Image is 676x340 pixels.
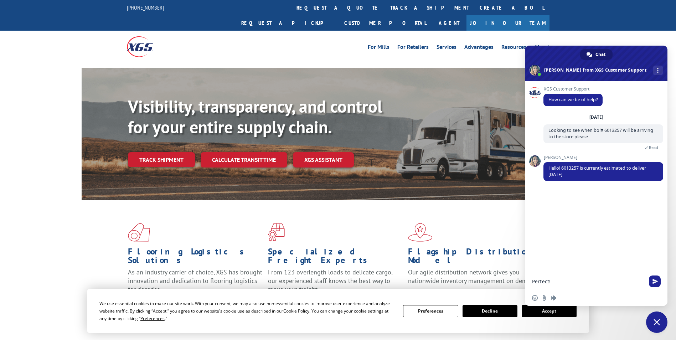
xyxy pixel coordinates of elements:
[268,223,285,242] img: xgs-icon-focused-on-flooring-red
[268,247,403,268] h1: Specialized Freight Experts
[522,305,577,317] button: Accept
[403,305,458,317] button: Preferences
[339,15,432,31] a: Customer Portal
[589,115,603,119] div: [DATE]
[99,300,394,322] div: We use essential cookies to make our site work. With your consent, we may also use non-essential ...
[397,44,429,52] a: For Retailers
[128,247,263,268] h1: Flooring Logistics Solutions
[534,44,549,52] a: About
[543,87,603,92] span: XGS Customer Support
[128,152,195,167] a: Track shipment
[236,15,339,31] a: Request a pickup
[653,66,663,75] div: More channels
[140,315,165,321] span: Preferences
[408,247,543,268] h1: Flagship Distribution Model
[128,95,382,138] b: Visibility, transparency, and control for your entire supply chain.
[501,44,526,52] a: Resources
[87,289,589,333] div: Cookie Consent Prompt
[128,223,150,242] img: xgs-icon-total-supply-chain-intelligence-red
[580,49,613,60] div: Chat
[649,275,661,287] span: Send
[548,127,653,140] span: Looking to see when bol# 6013257 will be arriving to the store please.
[368,44,389,52] a: For Mills
[432,15,466,31] a: Agent
[548,165,646,177] span: Hello! 6013257 is currently estimated to deliver [DATE]
[408,223,433,242] img: xgs-icon-flagship-distribution-model-red
[551,295,556,301] span: Audio message
[649,145,658,150] span: Read
[408,268,539,285] span: Our agile distribution network gives you nationwide inventory management on demand.
[532,278,645,285] textarea: Compose your message...
[437,44,456,52] a: Services
[268,268,403,300] p: From 123 overlength loads to delicate cargo, our experienced staff knows the best way to move you...
[595,49,605,60] span: Chat
[201,152,287,168] a: Calculate transit time
[541,295,547,301] span: Send a file
[464,44,494,52] a: Advantages
[646,311,667,333] div: Close chat
[283,308,309,314] span: Cookie Policy
[463,305,517,317] button: Decline
[293,152,354,168] a: XGS ASSISTANT
[466,15,549,31] a: Join Our Team
[543,155,663,160] span: [PERSON_NAME]
[532,295,538,301] span: Insert an emoji
[128,268,262,293] span: As an industry carrier of choice, XGS has brought innovation and dedication to flooring logistics...
[127,4,164,11] a: [PHONE_NUMBER]
[548,97,598,103] span: How can we be of help?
